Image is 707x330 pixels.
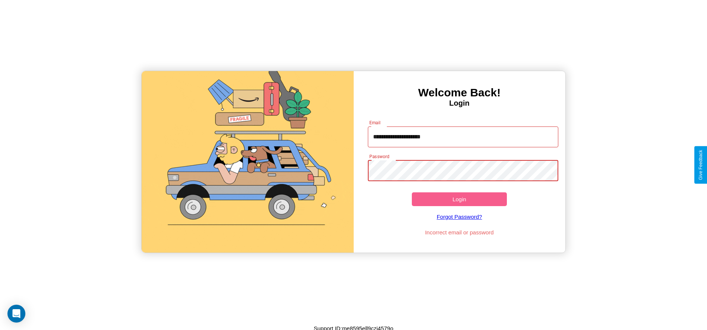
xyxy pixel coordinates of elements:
[364,206,555,227] a: Forgot Password?
[7,305,25,323] div: Open Intercom Messenger
[412,192,507,206] button: Login
[364,227,555,237] p: Incorrect email or password
[354,99,565,108] h4: Login
[354,86,565,99] h3: Welcome Back!
[142,71,353,253] img: gif
[698,150,703,180] div: Give Feedback
[369,119,381,126] label: Email
[369,153,389,160] label: Password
